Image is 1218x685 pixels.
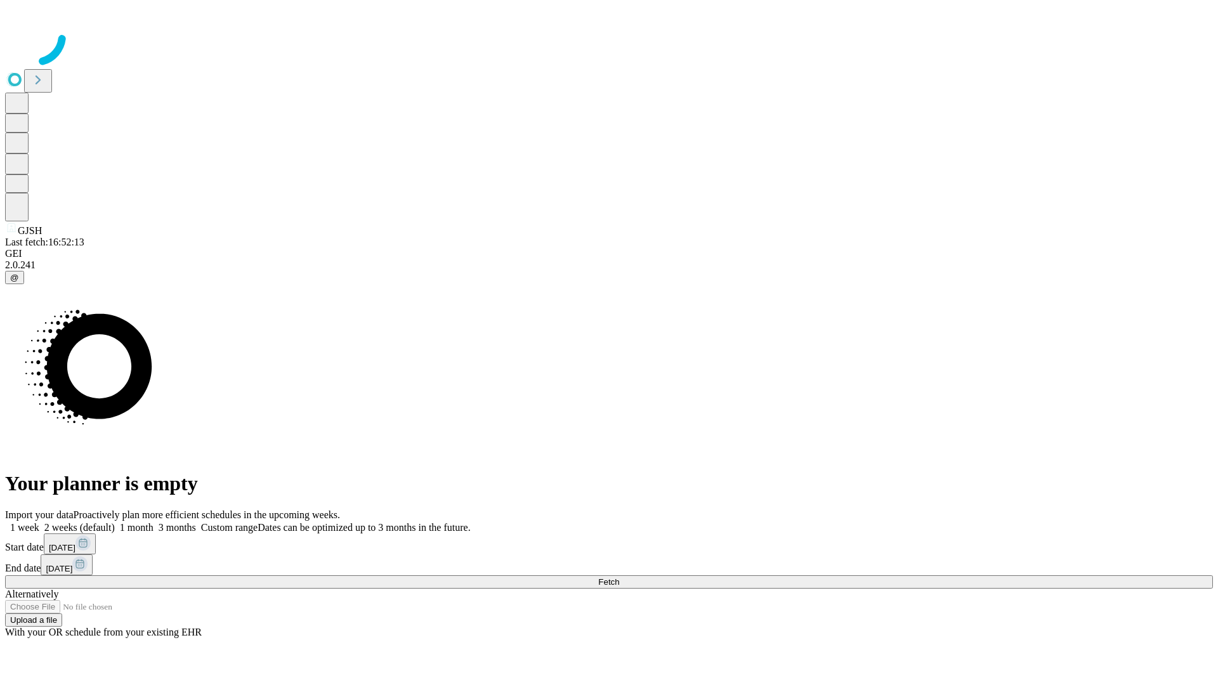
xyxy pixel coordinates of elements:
[49,543,75,552] span: [DATE]
[5,613,62,627] button: Upload a file
[5,237,84,247] span: Last fetch: 16:52:13
[10,273,19,282] span: @
[598,577,619,587] span: Fetch
[44,522,115,533] span: 2 weeks (default)
[44,533,96,554] button: [DATE]
[5,271,24,284] button: @
[18,225,42,236] span: GJSH
[5,259,1213,271] div: 2.0.241
[46,564,72,573] span: [DATE]
[41,554,93,575] button: [DATE]
[5,248,1213,259] div: GEI
[5,509,74,520] span: Import your data
[159,522,196,533] span: 3 months
[120,522,154,533] span: 1 month
[5,627,202,637] span: With your OR schedule from your existing EHR
[201,522,258,533] span: Custom range
[10,522,39,533] span: 1 week
[5,575,1213,589] button: Fetch
[5,589,58,599] span: Alternatively
[258,522,470,533] span: Dates can be optimized up to 3 months in the future.
[5,554,1213,575] div: End date
[74,509,340,520] span: Proactively plan more efficient schedules in the upcoming weeks.
[5,533,1213,554] div: Start date
[5,472,1213,495] h1: Your planner is empty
